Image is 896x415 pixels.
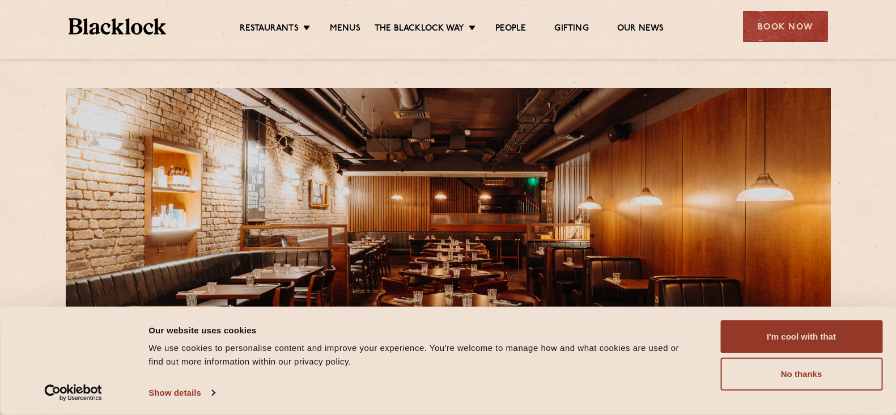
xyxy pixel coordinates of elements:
[554,23,588,36] a: Gifting
[24,384,123,401] a: Usercentrics Cookiebot - opens in a new window
[148,323,695,337] div: Our website uses cookies
[720,320,882,353] button: I'm cool with that
[375,23,464,36] a: The Blacklock Way
[495,23,526,36] a: People
[240,23,299,36] a: Restaurants
[720,358,882,391] button: No thanks
[69,18,167,35] img: BL_Textured_Logo-footer-cropped.svg
[148,384,214,401] a: Show details
[330,23,360,36] a: Menus
[743,11,828,42] div: Book Now
[148,341,695,369] div: We use cookies to personalise content and improve your experience. You're welcome to manage how a...
[617,23,664,36] a: Our News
